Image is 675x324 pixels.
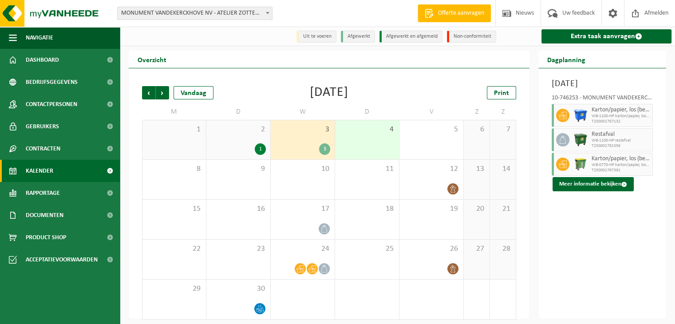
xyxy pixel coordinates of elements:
[494,125,511,134] span: 7
[271,104,335,120] td: W
[592,114,650,119] span: WB-1100-HP karton/papier, los (bedrijven)
[494,204,511,214] span: 21
[468,164,485,174] span: 13
[447,31,496,43] li: Non-conformiteit
[592,143,650,149] span: T250001781556
[26,249,98,271] span: Acceptatievoorwaarden
[339,244,395,254] span: 25
[26,204,63,226] span: Documenten
[26,160,53,182] span: Kalender
[574,133,587,146] img: WB-1100-HPE-GN-01
[404,204,459,214] span: 19
[156,86,169,99] span: Volgende
[26,71,78,93] span: Bedrijfsgegevens
[147,204,201,214] span: 15
[142,104,206,120] td: M
[399,104,464,120] td: V
[117,7,272,20] span: MONUMENT VANDEKERCKHOVE NV - ATELIER ZOTTEGEM - ZOTTEGEM
[404,164,459,174] span: 12
[147,164,201,174] span: 8
[147,125,201,134] span: 1
[206,104,271,120] td: D
[341,31,375,43] li: Afgewerkt
[319,143,330,155] div: 3
[494,90,509,97] span: Print
[552,77,653,91] h3: [DATE]
[541,29,671,43] a: Extra taak aanvragen
[129,51,175,68] h2: Overzicht
[26,93,77,115] span: Contactpersonen
[592,107,650,114] span: Karton/papier, los (bedrijven)
[339,164,395,174] span: 11
[211,204,266,214] span: 16
[592,138,650,143] span: WB-1100-HP restafval
[26,138,60,160] span: Contracten
[296,31,336,43] li: Uit te voeren
[211,244,266,254] span: 23
[574,158,587,171] img: WB-0770-HPE-GN-50
[552,95,653,104] div: 10-746253 - MONUMENT VANDEKERCKHOVE NV - ATELIER ZOTTEGEM - ZOTTEGEM
[494,244,511,254] span: 28
[339,125,395,134] span: 4
[379,31,442,43] li: Afgewerkt en afgemeld
[211,164,266,174] span: 9
[468,204,485,214] span: 20
[490,104,516,120] td: Z
[436,9,486,18] span: Offerte aanvragen
[310,86,348,99] div: [DATE]
[574,109,587,122] img: WB-1100-HPE-BE-01
[538,51,594,68] h2: Dagplanning
[174,86,213,99] div: Vandaag
[147,284,201,294] span: 29
[26,27,53,49] span: Navigatie
[553,177,634,191] button: Meer informatie bekijken
[339,204,395,214] span: 18
[404,244,459,254] span: 26
[142,86,155,99] span: Vorige
[592,131,650,138] span: Restafval
[147,244,201,254] span: 22
[118,7,272,20] span: MONUMENT VANDEKERCKHOVE NV - ATELIER ZOTTEGEM - ZOTTEGEM
[464,104,490,120] td: Z
[26,182,60,204] span: Rapportage
[487,86,516,99] a: Print
[211,284,266,294] span: 30
[494,164,511,174] span: 14
[592,155,650,162] span: Karton/papier, los (bedrijven)
[592,168,650,173] span: T250001767391
[468,125,485,134] span: 6
[418,4,491,22] a: Offerte aanvragen
[275,164,330,174] span: 10
[255,143,266,155] div: 1
[211,125,266,134] span: 2
[275,244,330,254] span: 24
[26,115,59,138] span: Gebruikers
[592,162,650,168] span: WB-0770-HP karton/papier, los (bedrijven)
[592,119,650,124] span: T250001767132
[26,49,59,71] span: Dashboard
[468,244,485,254] span: 27
[404,125,459,134] span: 5
[275,204,330,214] span: 17
[275,125,330,134] span: 3
[26,226,66,249] span: Product Shop
[335,104,399,120] td: D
